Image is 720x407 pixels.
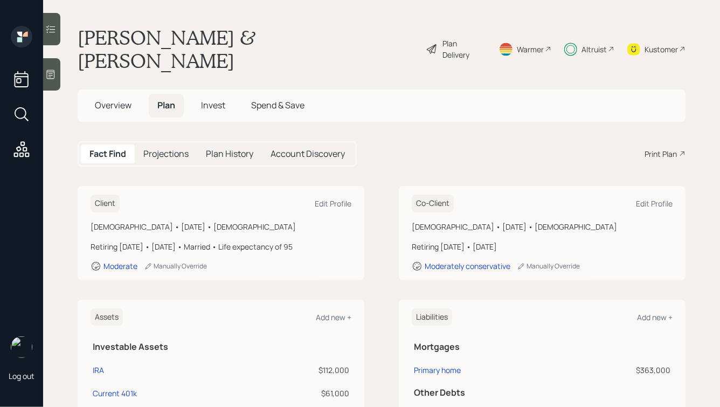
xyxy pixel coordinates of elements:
[581,44,607,55] div: Altruist
[414,342,670,352] h5: Mortgages
[143,149,189,159] h5: Projections
[315,198,351,209] div: Edit Profile
[206,149,253,159] h5: Plan History
[95,99,131,111] span: Overview
[201,99,225,111] span: Invest
[157,99,175,111] span: Plan
[645,44,678,55] div: Kustomer
[517,44,544,55] div: Warmer
[637,312,673,322] div: Add new +
[517,261,580,271] div: Manually Override
[93,364,104,376] div: IRA
[89,149,126,159] h5: Fact Find
[93,342,349,352] h5: Investable Assets
[78,26,417,72] h1: [PERSON_NAME] & [PERSON_NAME]
[11,336,32,358] img: hunter_neumayer.jpg
[144,261,207,271] div: Manually Override
[91,221,351,232] div: [DEMOGRAPHIC_DATA] • [DATE] • [DEMOGRAPHIC_DATA]
[91,308,123,326] h6: Assets
[636,198,673,209] div: Edit Profile
[414,388,670,398] h5: Other Debts
[316,312,351,322] div: Add new +
[645,148,677,160] div: Print Plan
[302,388,349,399] div: $61,000
[443,38,486,60] div: Plan Delivery
[302,364,349,376] div: $112,000
[103,261,137,271] div: Moderate
[412,221,673,232] div: [DEMOGRAPHIC_DATA] • [DATE] • [DEMOGRAPHIC_DATA]
[575,364,670,376] div: $363,000
[425,261,510,271] div: Moderately conservative
[412,241,673,252] div: Retiring [DATE] • [DATE]
[412,195,454,212] h6: Co-Client
[91,195,120,212] h6: Client
[414,364,461,376] div: Primary home
[251,99,304,111] span: Spend & Save
[9,371,34,381] div: Log out
[93,388,137,399] div: Current 401k
[271,149,345,159] h5: Account Discovery
[91,241,351,252] div: Retiring [DATE] • [DATE] • Married • Life expectancy of 95
[412,308,452,326] h6: Liabilities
